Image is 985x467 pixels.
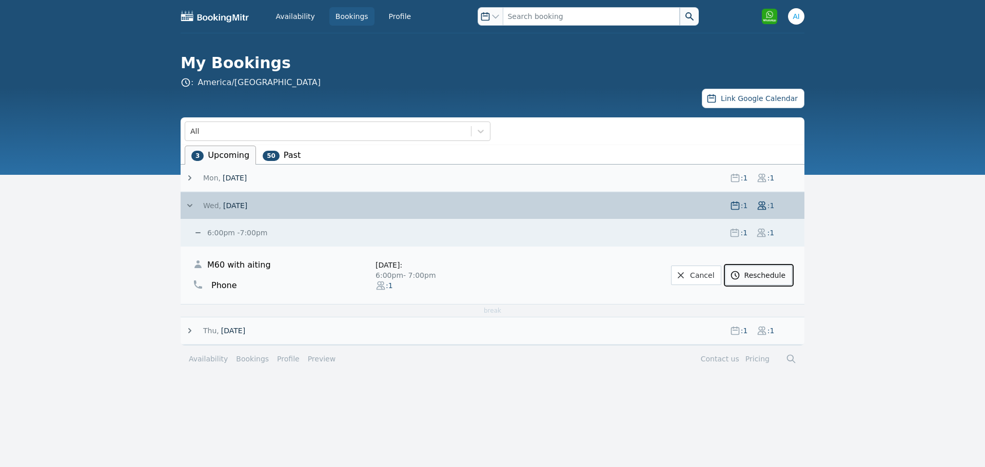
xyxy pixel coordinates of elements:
[270,7,321,26] a: Availability
[740,200,748,211] span: : 1
[256,146,307,165] li: Past
[376,270,522,280] div: 6:00pm - 7:00pm
[185,326,804,336] button: Thu,[DATE]:1:1
[761,8,778,25] img: Click to open WhatsApp
[277,354,300,364] a: Profile
[740,326,748,336] span: : 1
[181,10,249,23] img: BookingMitr
[223,173,247,183] span: [DATE]
[702,89,804,108] button: Link Google Calendar
[766,228,775,238] span: : 1
[236,354,269,364] a: Bookings
[181,304,804,317] div: break
[740,173,748,183] span: : 1
[211,279,237,292] span: Phone
[193,228,804,238] button: 6:00pm -7:00pm :1:1
[205,229,267,237] small: 6:00pm - 7:00pm
[185,173,804,183] button: Mon,[DATE]:1:1
[767,200,775,211] span: : 1
[767,326,775,336] span: : 1
[185,200,804,211] button: Wed,[DATE]:1:1
[263,151,280,161] span: 50
[181,54,796,72] h1: My Bookings
[203,173,221,183] span: Mon,
[207,259,271,271] span: M60 with aiting
[701,355,739,363] a: Contact us
[329,7,375,26] a: Bookings
[671,266,721,285] a: Cancel
[223,200,247,211] span: [DATE]
[767,173,775,183] span: : 1
[745,355,770,363] a: Pricing
[203,326,219,336] span: Thu,
[221,326,245,336] span: [DATE]
[189,354,228,364] a: Availability
[383,7,418,26] a: Profile
[386,280,394,291] span: : 1
[198,77,321,87] a: America/[GEOGRAPHIC_DATA]
[308,355,336,363] a: Preview
[191,151,204,161] span: 3
[740,228,748,238] span: : 1
[725,266,792,285] a: Reschedule
[376,260,522,270] div: [DATE] :
[203,200,221,211] span: Wed,
[503,7,679,26] input: Search booking
[185,146,256,165] li: Upcoming
[181,76,321,89] span: :
[190,126,199,136] div: All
